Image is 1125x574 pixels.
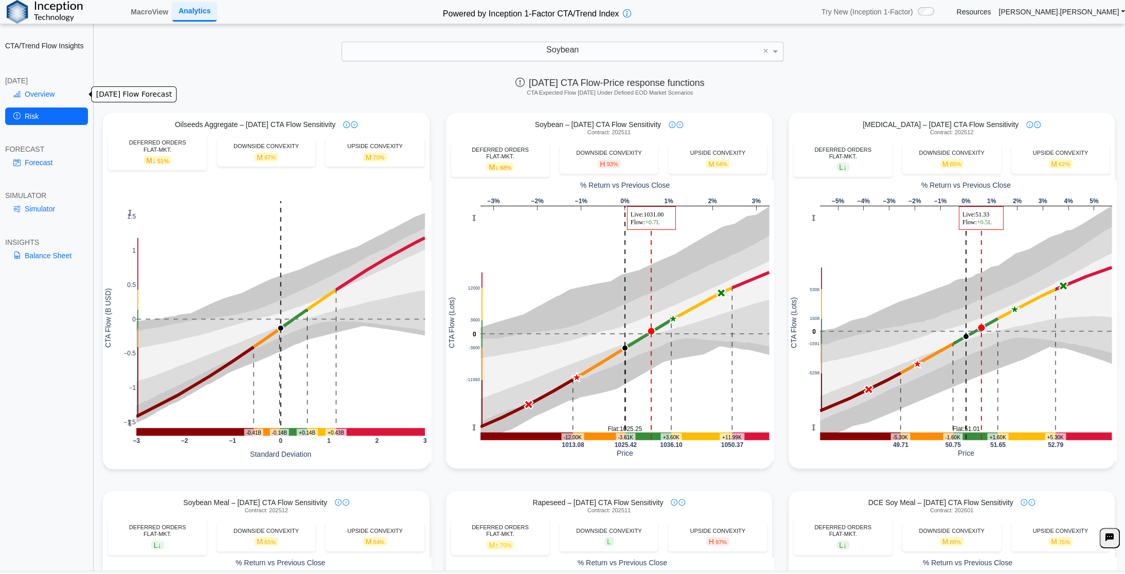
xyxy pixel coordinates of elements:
[676,121,683,128] img: plus-icon.svg
[671,499,677,506] img: info-icon.svg
[907,528,995,534] div: DOWNSIDE CONVEXITY
[254,153,278,162] span: M
[761,42,770,61] span: Clear value
[950,161,961,167] span: 85%
[5,191,88,200] div: SIMULATOR
[565,528,653,534] div: DOWNSIDE CONVEXITY
[1016,528,1104,534] div: UPSIDE CONVEXITY
[706,537,729,546] span: H
[587,507,631,514] span: Contract: 202511
[930,129,973,136] span: Contract: 202512
[843,163,847,171] span: ↓
[565,150,653,156] div: DOWNSIDE CONVEXITY
[144,156,171,165] span: M
[799,147,887,160] div: DEFERRED ORDERS FLAT-MKT.
[5,76,88,85] div: [DATE]
[151,541,164,549] span: L
[456,147,544,160] div: DEFERRED ORDERS FLAT-MKT.
[716,161,727,167] span: 54%
[843,541,847,549] span: ↓
[456,524,544,537] div: DEFERRED ORDERS FLAT-MKT.
[836,163,849,171] span: L
[373,539,384,545] span: 84%
[5,85,88,103] a: Overview
[930,507,973,514] span: Contract: 202601
[157,158,169,164] span: 51%
[439,5,623,20] h2: Powered by Inception 1-Factor CTA/Trend Index
[940,159,964,168] span: M
[597,159,620,168] span: H
[175,120,335,129] span: Oilseeds Aggregate – [DATE] CTA Flow Sensitivity
[343,499,349,506] img: plus-icon.svg
[244,507,288,514] span: Contract: 202512
[604,537,614,546] span: L
[5,154,88,171] a: Forecast
[113,139,201,153] div: DEFERRED ORDERS FLAT-MKT.
[222,528,310,534] div: DOWNSIDE CONVEXITY
[335,499,342,506] img: info-icon.svg
[373,154,384,160] span: 70%
[127,3,172,21] a: MacroView
[363,153,387,162] span: M
[956,7,991,16] a: Resources
[222,143,310,150] div: DOWNSIDE CONVEXITY
[1048,159,1073,168] span: M
[5,200,88,218] a: Simulator
[486,163,514,171] span: M
[158,541,162,549] span: ↓
[1016,150,1104,156] div: UPSIDE CONVEXITY
[1059,539,1070,545] span: 75%
[5,107,88,125] a: Risk
[1034,121,1041,128] img: plus-icon.svg
[706,159,730,168] span: M
[500,165,511,171] span: 68%
[5,238,88,247] div: INSIGHTS
[113,524,201,537] div: DEFERRED ORDERS FLAT-MKT.
[100,89,1120,96] h5: CTA Expected Flow [DATE] Under Defined EOD Market Scenarios
[363,537,387,546] span: M
[678,499,685,506] img: plus-icon.svg
[1021,499,1027,506] img: info-icon.svg
[669,121,675,128] img: info-icon.svg
[532,498,663,507] span: Rapeseed – [DATE] CTA Flow Sensitivity
[343,121,350,128] img: info-icon.svg
[183,498,327,507] span: Soybean Meal – [DATE] CTA Flow Sensitivity
[673,150,761,156] div: UPSIDE CONVEXITY
[763,46,769,56] span: ×
[716,539,727,545] span: 97%
[331,528,419,534] div: UPSIDE CONVEXITY
[998,7,1125,16] a: [PERSON_NAME].[PERSON_NAME]
[254,537,278,546] span: M
[863,120,1019,129] span: [MEDICAL_DATA] – [DATE] CTA Flow Sensitivity
[152,156,156,165] span: ↓
[500,542,511,548] span: 70%
[1059,161,1070,167] span: 62%
[331,143,419,150] div: UPSIDE CONVEXITY
[172,2,217,21] a: Analytics
[822,7,913,16] span: Try New (Inception 1-Factor)
[486,541,514,549] span: M
[1028,499,1035,506] img: plus-icon.svg
[836,541,849,549] span: L
[907,150,995,156] div: DOWNSIDE CONVEXITY
[92,86,176,102] div: [DATE] Flow Forecast
[1026,121,1033,128] img: info-icon.svg
[264,154,276,160] span: 87%
[264,539,276,545] span: 65%
[1048,537,1073,546] span: M
[546,45,579,54] span: Soybean
[587,129,631,136] span: Contract: 202511
[495,541,498,549] span: ↑
[5,247,88,264] a: Balance Sheet
[799,524,887,537] div: DEFERRED ORDERS FLAT-MKT.
[868,498,1013,507] span: DCE Soy Meal – [DATE] CTA Flow Sensitivity
[351,121,358,128] img: plus-icon.svg
[5,41,88,50] h2: CTA/Trend Flow Insights
[950,539,961,545] span: 89%
[495,163,498,171] span: ↓
[606,161,618,167] span: 93%
[535,120,661,129] span: Soybean – [DATE] CTA Flow Sensitivity
[673,528,761,534] div: UPSIDE CONVEXITY
[940,537,964,546] span: M
[5,145,88,154] div: FORECAST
